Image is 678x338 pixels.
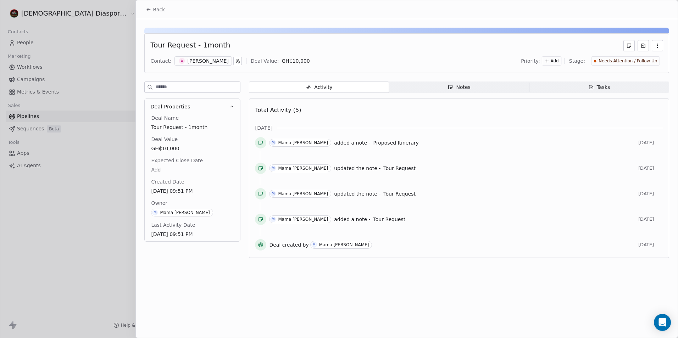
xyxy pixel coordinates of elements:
[151,187,234,195] span: [DATE] 09:51 PM
[150,103,190,110] span: Deal Properties
[383,191,416,197] span: Tour Request
[383,164,416,173] a: Tour Request
[154,210,157,215] div: M
[251,57,279,64] div: Deal Value:
[150,157,204,164] span: Expected Close Date
[569,57,585,64] span: Stage:
[383,165,416,171] span: Tour Request
[638,140,663,146] span: [DATE]
[278,166,328,171] div: Mama [PERSON_NAME]
[150,199,169,207] span: Owner
[150,40,230,51] div: Tour Request - 1month
[282,58,310,64] span: GH₵ 10,000
[654,314,671,331] div: Open Intercom Messenger
[145,114,240,241] div: Deal Properties
[521,57,540,64] span: Priority:
[278,191,328,196] div: Mama [PERSON_NAME]
[151,124,234,131] span: Tour Request - 1month
[151,145,234,152] span: GH₵10,000
[150,178,185,185] span: Created Date
[272,216,275,222] div: M
[448,84,470,91] div: Notes
[278,217,328,222] div: Mama [PERSON_NAME]
[272,165,275,171] div: M
[150,57,171,64] div: Contact:
[638,191,663,197] span: [DATE]
[150,136,179,143] span: Deal Value
[272,191,275,197] div: M
[141,3,169,16] button: Back
[179,58,185,64] span: A
[312,242,316,248] div: M
[334,139,370,146] span: added a note -
[160,210,210,215] div: Mama [PERSON_NAME]
[188,57,229,64] div: [PERSON_NAME]
[255,107,301,113] span: Total Activity (5)
[334,190,380,197] span: updated the note -
[145,99,240,114] button: Deal Properties
[272,140,275,146] div: M
[334,216,370,223] span: added a note -
[373,140,419,146] span: Proposed Itinerary
[550,58,558,64] span: Add
[638,216,663,222] span: [DATE]
[151,231,234,238] span: [DATE] 09:51 PM
[278,140,328,145] div: Mama [PERSON_NAME]
[153,6,165,13] span: Back
[373,216,406,222] span: Tour Request
[269,241,309,248] span: Deal created by
[599,58,657,64] span: Needs Attention / Follow Up
[588,84,610,91] div: Tasks
[151,166,234,173] span: Add
[638,242,663,248] span: [DATE]
[150,114,180,122] span: Deal Name
[638,165,663,171] span: [DATE]
[255,124,272,131] span: [DATE]
[334,165,380,172] span: updated the note -
[373,139,419,147] a: Proposed Itinerary
[150,221,196,229] span: Last Activity Date
[383,190,416,198] a: Tour Request
[319,242,369,247] div: Mama [PERSON_NAME]
[373,215,406,224] a: Tour Request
